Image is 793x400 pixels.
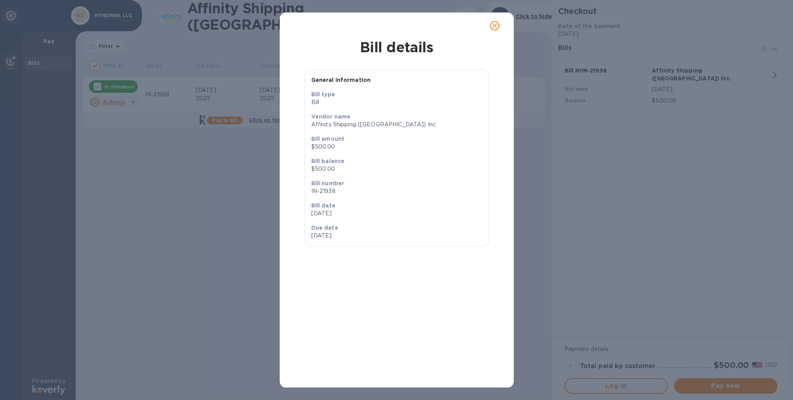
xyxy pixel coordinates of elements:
[311,77,371,83] b: General information
[311,232,394,240] p: [DATE]
[311,120,482,129] p: Affinity Shipping ([GEOGRAPHIC_DATA]) Inc.
[311,180,344,186] b: Bill number
[311,98,482,106] p: Bill
[311,187,482,195] p: IN-21938
[311,158,345,164] b: Bill balance
[311,136,345,142] b: Bill amount
[311,113,351,120] b: Vendor name
[311,165,482,173] p: $500.00
[286,39,507,55] h1: Bill details
[311,225,338,231] b: Due date
[311,91,335,97] b: Bill type
[311,209,482,218] p: [DATE]
[485,16,504,35] button: close
[311,143,482,151] p: $500.00
[311,202,335,209] b: Bill date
